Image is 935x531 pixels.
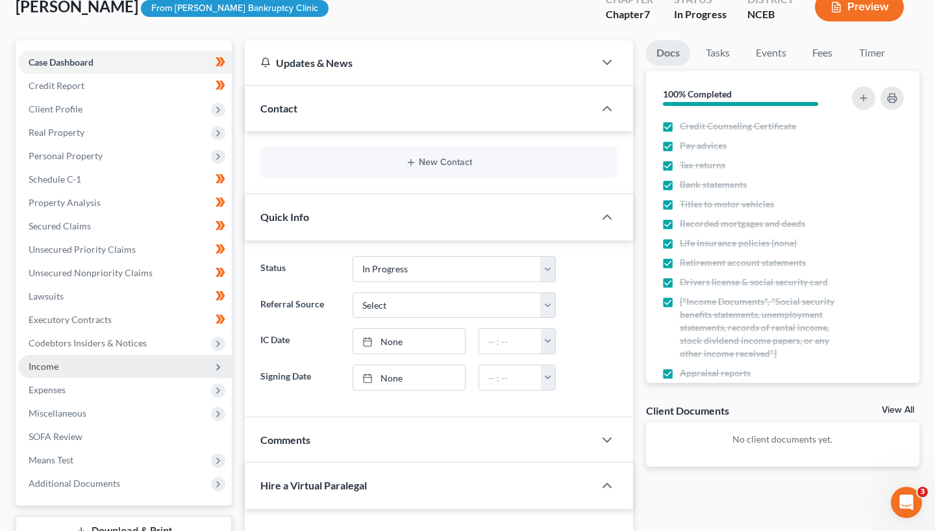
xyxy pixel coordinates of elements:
[18,74,232,97] a: Credit Report
[29,150,103,161] span: Personal Property
[680,120,796,133] span: Credit Counseling Certificate
[29,314,112,325] span: Executory Contracts
[353,365,465,390] a: None
[656,433,909,446] p: No client documents yet.
[29,454,73,465] span: Means Test
[644,8,650,20] span: 7
[29,127,84,138] span: Real Property
[695,40,740,66] a: Tasks
[260,56,579,70] div: Updates & News
[18,308,232,331] a: Executory Contracts
[680,159,725,172] span: Tax returns
[802,40,843,66] a: Fees
[18,168,232,191] a: Schedule C-1
[849,40,895,66] a: Timer
[29,57,93,68] span: Case Dashboard
[29,291,64,302] span: Lawsuits
[29,174,81,185] span: Schedule C-1
[479,329,541,354] input: -- : --
[29,337,147,348] span: Codebtors Insiders & Notices
[29,220,91,231] span: Secured Claims
[891,487,922,518] iframe: Intercom live chat
[18,214,232,238] a: Secured Claims
[680,178,747,191] span: Bank statements
[260,102,297,114] span: Contact
[260,434,310,446] span: Comments
[646,404,729,417] div: Client Documents
[680,276,828,289] span: Drivers license & social security card
[29,431,82,442] span: SOFA Review
[680,237,797,250] span: Life insurance policies (none)
[29,197,101,208] span: Property Analysis
[29,361,58,372] span: Income
[917,487,928,497] span: 3
[29,80,84,91] span: Credit Report
[260,479,367,491] span: Hire a Virtual Paralegal
[680,217,805,230] span: Recorded mortgages and deeds
[18,285,232,308] a: Lawsuits
[254,365,346,391] label: Signing Date
[745,40,797,66] a: Events
[260,211,309,223] span: Quick Info
[479,365,541,390] input: -- : --
[29,408,86,419] span: Miscellaneous
[606,7,653,22] div: Chapter
[646,40,690,66] a: Docs
[353,329,465,354] a: None
[663,88,732,99] strong: 100% Completed
[18,261,232,285] a: Unsecured Nonpriority Claims
[29,244,136,255] span: Unsecured Priority Claims
[29,267,153,278] span: Unsecured Nonpriority Claims
[674,7,727,22] div: In Progress
[254,328,346,354] label: IC Date
[254,292,346,318] label: Referral Source
[254,256,346,282] label: Status
[29,384,66,395] span: Expenses
[882,406,914,415] a: View All
[271,157,607,168] button: New Contact
[18,425,232,448] a: SOFA Review
[680,139,727,152] span: Pay advices
[18,51,232,74] a: Case Dashboard
[680,256,806,269] span: Retirement account statements
[29,478,120,489] span: Additional Documents
[18,191,232,214] a: Property Analysis
[680,367,751,380] span: Appraisal reports
[680,198,774,211] span: Titles to motor vehicles
[29,103,82,114] span: Client Profile
[18,238,232,261] a: Unsecured Priority Claims
[680,295,840,360] span: ["Income Documents", "Social security benefits statements, unemployment statements, records of re...
[747,7,794,22] div: NCEB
